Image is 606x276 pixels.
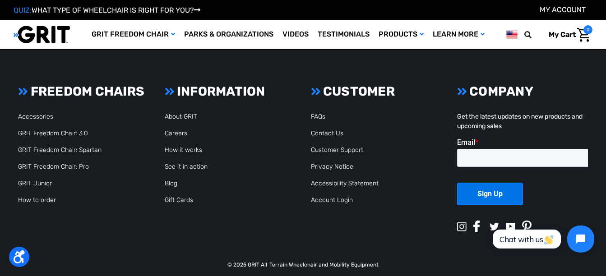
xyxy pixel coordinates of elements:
a: Learn More [428,20,489,49]
a: Accessories [18,113,53,120]
a: FAQs [311,113,325,120]
span: My Cart [549,30,576,39]
a: GRIT Freedom Chair [87,20,180,49]
a: Videos [278,20,313,49]
img: facebook [473,221,480,232]
h3: INFORMATION [165,84,296,99]
a: See it in action [165,163,208,170]
a: GRIT Junior [18,179,52,187]
a: Contact Us [311,129,343,137]
span: 0 [583,25,592,34]
a: QUIZ:WHAT TYPE OF WHEELCHAIR IS RIGHT FOR YOU? [14,6,200,14]
iframe: Form 0 [457,138,588,213]
a: Account Login [311,196,353,204]
a: GRIT Freedom Chair: 3.0 [18,129,88,137]
a: Products [374,20,428,49]
a: How it works [165,146,202,154]
input: Search [528,25,542,44]
a: Privacy Notice [311,163,353,170]
a: Account [540,5,586,14]
span: QUIZ: [14,6,32,14]
a: How to order [18,196,56,204]
a: Parks & Organizations [180,20,278,49]
p: © 2025 GRIT All-Terrain Wheelchair and Mobility Equipment [14,261,592,269]
a: GRIT Freedom Chair: Spartan [18,146,102,154]
a: Accessibility Statement [311,179,379,187]
a: Careers [165,129,187,137]
a: Blog [165,179,177,187]
img: GRIT All-Terrain Wheelchair and Mobility Equipment [14,25,70,44]
h3: FREEDOM CHAIRS [18,84,149,99]
h3: COMPANY [457,84,588,99]
iframe: Tidio Chat [483,218,602,260]
a: Gift Cards [165,196,193,204]
p: Get the latest updates on new products and upcoming sales [457,112,588,131]
a: Testimonials [313,20,374,49]
img: Cart [577,28,590,42]
a: Cart with 0 items [542,25,592,44]
img: instagram [457,222,467,231]
a: Customer Support [311,146,363,154]
a: GRIT Freedom Chair: Pro [18,163,89,170]
a: About GRIT [165,113,197,120]
h3: CUSTOMER [311,84,442,99]
img: us.png [506,29,518,40]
